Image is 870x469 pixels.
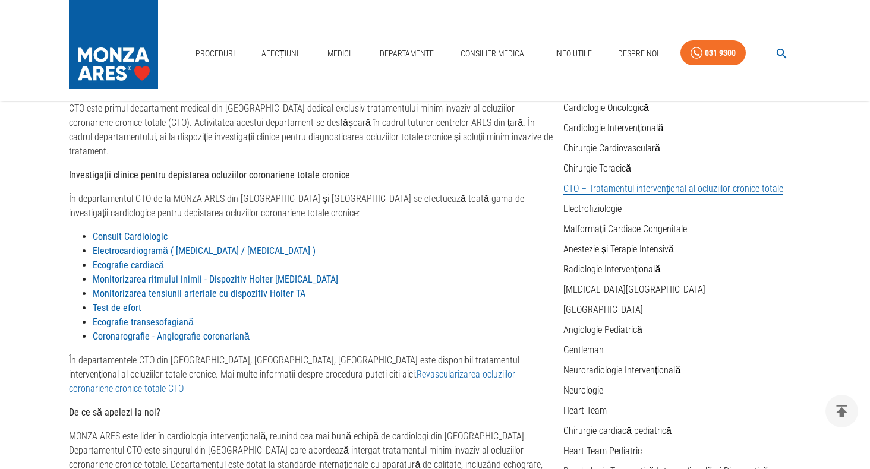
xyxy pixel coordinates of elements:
[69,169,350,180] strong: Investigații clinice pentru depistarea ocluziilor coronariene totale cronice
[563,183,783,195] a: CTO – Tratamentul intervențional al ocluziilor cronice totale
[375,42,439,66] a: Departamente
[563,122,663,134] a: Cardiologie Intervențională
[93,331,250,342] a: Coronarografie - Angiografie coronariană
[563,365,680,376] a: Neuroradiologie Intervențională
[563,405,607,416] a: Heart Team
[257,42,303,66] a: Afecțiuni
[69,353,554,396] p: În departamentele CTO din [GEOGRAPHIC_DATA], [GEOGRAPHIC_DATA], [GEOGRAPHIC_DATA] este disponibil...
[563,223,687,235] a: Malformații Cardiace Congenitale
[93,288,305,299] a: Monitorizarea tensiunii arteriale cu dispozitiv Holter TA
[680,40,746,66] a: 031 9300
[563,324,642,335] a: Angiologie Pediatrică
[825,395,858,427] button: delete
[93,316,194,328] a: Ecografie transesofagiană
[93,274,338,285] a: Monitorizarea ritmului inimii - Dispozitiv Holter [MEDICAL_DATA]
[563,425,672,436] a: Chirurgie cardiacă pediatrică
[563,163,631,174] a: Chirurgie Toracică
[69,192,554,220] p: În departamentul CTO de la MONZA ARES din [GEOGRAPHIC_DATA] și [GEOGRAPHIC_DATA] se efectuează to...
[563,445,642,457] a: Heart Team Pediatric
[563,102,649,113] a: Cardiologie Oncologică
[191,42,239,66] a: Proceduri
[93,231,168,242] a: Consult Cardiologic
[93,259,164,271] a: Ecografie cardiacă
[69,369,515,394] a: Revascularizarea ocluziilor coronariene cronice totale CTO
[93,302,141,313] a: Test de efort
[705,46,736,61] div: 031 9300
[550,42,597,66] a: Info Utile
[563,203,622,214] a: Electrofiziologie
[563,243,674,255] a: Anestezie și Terapie Intensivă
[563,264,660,275] a: Radiologie Intervențională
[320,42,358,66] a: Medici
[563,344,604,356] a: Gentleman
[69,102,554,159] p: CTO este primul departament medical din [GEOGRAPHIC_DATA] dedical exclusiv tratamentului minim in...
[69,407,160,418] strong: De ce să apelezi la noi?
[563,142,660,154] a: Chirurgie Cardiovasculară
[93,245,316,256] a: Electrocardiogramă ( [MEDICAL_DATA] / [MEDICAL_DATA] )
[563,304,643,315] a: [GEOGRAPHIC_DATA]
[613,42,663,66] a: Despre Noi
[563,284,705,295] a: [MEDICAL_DATA][GEOGRAPHIC_DATA]
[563,385,603,396] a: Neurologie
[456,42,533,66] a: Consilier Medical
